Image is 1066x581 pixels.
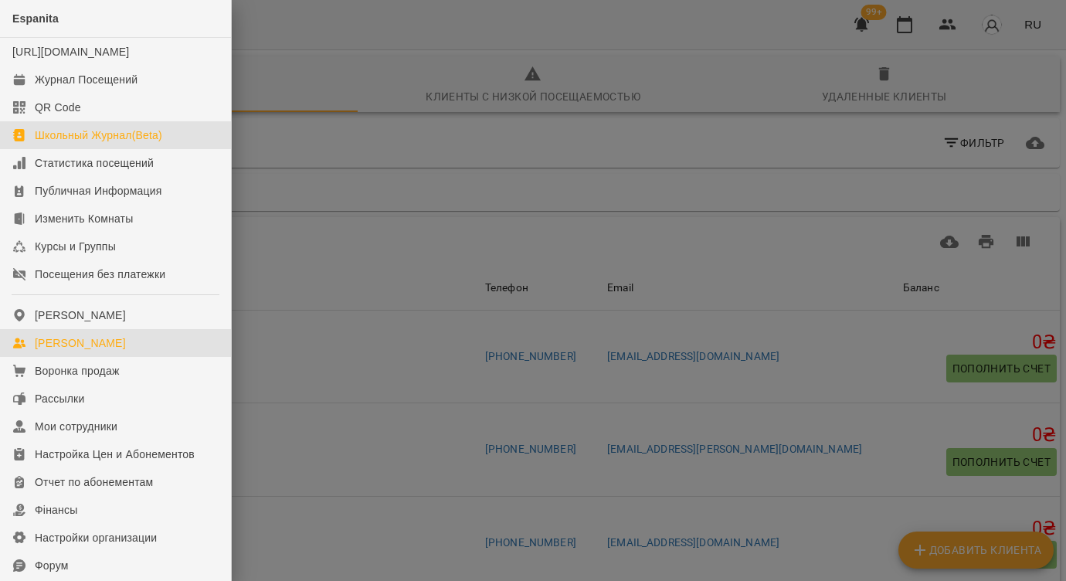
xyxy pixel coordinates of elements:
[12,46,129,58] a: [URL][DOMAIN_NAME]
[35,183,162,199] div: Публичная Информация
[35,127,162,143] div: Школьный Журнал(Beta)
[35,155,154,171] div: Статистика посещений
[35,267,165,282] div: Посещения без платежки
[35,363,120,379] div: Воронка продаж
[35,502,77,518] div: Фінансы
[35,558,69,573] div: Форум
[12,12,59,25] span: Espanita
[35,307,126,323] div: [PERSON_NAME]
[35,100,81,115] div: QR Code
[35,72,137,87] div: Журнал Посещений
[35,419,117,434] div: Мои сотрудники
[35,239,116,254] div: Курсы и Группы
[35,447,195,462] div: Настройка Цен и Абонементов
[35,335,126,351] div: [PERSON_NAME]
[35,211,134,226] div: Изменить Комнаты
[35,474,153,490] div: Отчет по абонементам
[35,530,157,545] div: Настройки организации
[35,391,84,406] div: Рассылки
